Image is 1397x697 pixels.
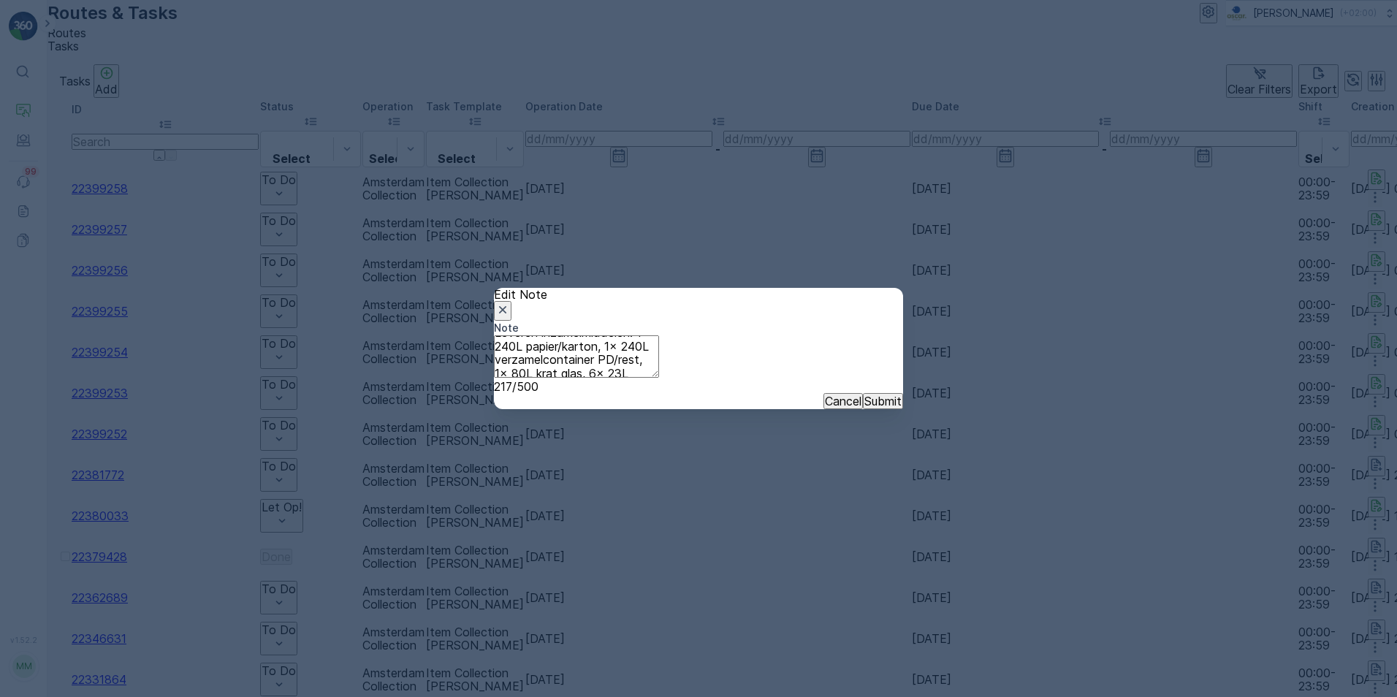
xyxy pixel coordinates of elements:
button: Submit [863,393,903,409]
label: Note [494,321,519,334]
button: Cancel [823,393,863,409]
p: Cancel [825,395,861,408]
p: Submit [864,395,902,408]
textarea: Leveren inzamelmiddelen: 1x 240L papier/karton, 1x 240L verzamelcontainer PD/rest, 1x 80L krat gl... [494,335,659,377]
p: Edit Note [494,288,903,301]
p: 217 / 500 [494,380,903,393]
